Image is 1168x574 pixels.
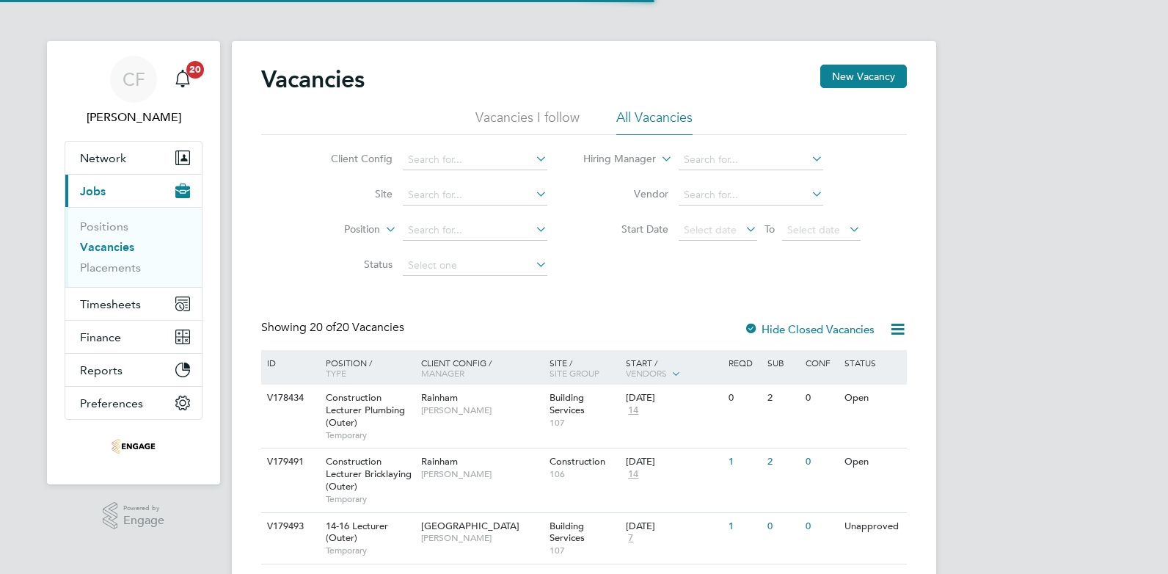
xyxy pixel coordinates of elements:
[622,350,725,387] div: Start /
[550,391,585,416] span: Building Services
[80,240,134,254] a: Vacancies
[65,354,202,386] button: Reports
[764,513,802,540] div: 0
[841,385,905,412] div: Open
[725,448,763,476] div: 1
[626,520,721,533] div: [DATE]
[123,515,164,527] span: Engage
[841,513,905,540] div: Unapproved
[123,70,145,89] span: CF
[764,448,802,476] div: 2
[403,255,547,276] input: Select one
[326,545,414,556] span: Temporary
[168,56,197,103] a: 20
[764,350,802,375] div: Sub
[725,350,763,375] div: Reqd
[403,185,547,206] input: Search for...
[123,502,164,515] span: Powered by
[679,150,823,170] input: Search for...
[787,223,840,236] span: Select date
[326,520,388,545] span: 14-16 Lecturer (Outer)
[616,109,693,135] li: All Vacancies
[802,513,840,540] div: 0
[326,429,414,441] span: Temporary
[550,545,619,556] span: 107
[308,258,393,271] label: Status
[80,363,123,377] span: Reports
[315,350,417,385] div: Position /
[263,448,315,476] div: V179491
[65,56,202,126] a: CF[PERSON_NAME]
[186,61,204,79] span: 20
[584,187,668,200] label: Vendor
[550,520,585,545] span: Building Services
[417,350,546,385] div: Client Config /
[326,493,414,505] span: Temporary
[764,385,802,412] div: 2
[65,288,202,320] button: Timesheets
[475,109,580,135] li: Vacancies I follow
[626,392,721,404] div: [DATE]
[308,152,393,165] label: Client Config
[550,468,619,480] span: 106
[725,513,763,540] div: 1
[572,152,656,167] label: Hiring Manager
[550,455,605,468] span: Construction
[626,456,721,468] div: [DATE]
[584,222,668,236] label: Start Date
[65,435,202,458] a: Go to home page
[421,468,542,480] span: [PERSON_NAME]
[47,41,220,484] nav: Main navigation
[626,367,667,379] span: Vendors
[820,65,907,88] button: New Vacancy
[626,532,635,545] span: 7
[80,330,121,344] span: Finance
[263,385,315,412] div: V178434
[744,322,875,336] label: Hide Closed Vacancies
[80,151,126,165] span: Network
[261,320,407,335] div: Showing
[310,320,404,335] span: 20 Vacancies
[626,404,640,417] span: 14
[65,109,202,126] span: Cam Fisher
[550,367,599,379] span: Site Group
[802,350,840,375] div: Conf
[310,320,336,335] span: 20 of
[112,435,156,458] img: omniapeople-logo-retina.png
[80,396,143,410] span: Preferences
[550,417,619,429] span: 107
[80,261,141,275] a: Placements
[326,367,346,379] span: Type
[403,150,547,170] input: Search for...
[684,223,737,236] span: Select date
[626,468,640,481] span: 14
[546,350,623,385] div: Site /
[263,513,315,540] div: V179493
[80,297,141,311] span: Timesheets
[421,455,458,468] span: Rainham
[296,222,380,237] label: Position
[679,185,823,206] input: Search for...
[421,367,464,379] span: Manager
[760,219,779,239] span: To
[421,520,519,532] span: [GEOGRAPHIC_DATA]
[326,391,405,429] span: Construction Lecturer Plumbing (Outer)
[65,207,202,287] div: Jobs
[802,385,840,412] div: 0
[841,350,905,375] div: Status
[263,350,315,375] div: ID
[80,184,106,198] span: Jobs
[326,455,412,493] span: Construction Lecturer Bricklaying (Outer)
[841,448,905,476] div: Open
[421,404,542,416] span: [PERSON_NAME]
[80,219,128,233] a: Positions
[421,532,542,544] span: [PERSON_NAME]
[261,65,365,94] h2: Vacancies
[403,220,547,241] input: Search for...
[308,187,393,200] label: Site
[65,387,202,419] button: Preferences
[65,142,202,174] button: Network
[421,391,458,404] span: Rainham
[103,502,165,530] a: Powered byEngage
[802,448,840,476] div: 0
